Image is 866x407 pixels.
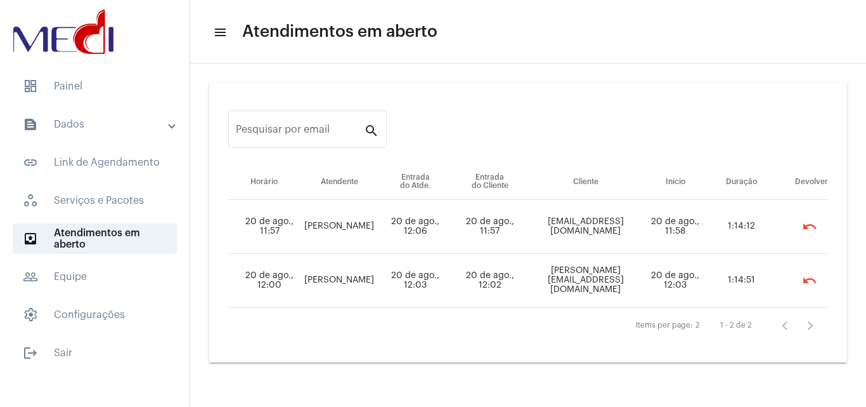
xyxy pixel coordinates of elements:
td: 20 de ago., 12:02 [453,254,528,308]
span: Sair [13,338,177,368]
mat-icon: undo [802,219,817,234]
mat-icon: sidenav icon [23,117,38,132]
span: sidenav icon [23,307,38,323]
span: Serviços e Pacotes [13,185,177,216]
img: d3a1b5fa-500b-b90f-5a1c-719c20e9830b.png [10,6,117,57]
mat-icon: sidenav icon [23,345,38,361]
mat-panel-title: Dados [23,117,169,132]
mat-expansion-panel-header: sidenav iconDados [8,109,190,140]
td: 20 de ago., 11:57 [228,200,300,254]
span: Link de Agendamento [13,147,177,178]
td: 1:14:51 [707,254,776,308]
td: 20 de ago., 11:57 [453,200,528,254]
td: 20 de ago., 12:06 [378,200,452,254]
th: Devolver [776,164,828,200]
span: Atendimentos em aberto [13,224,177,254]
mat-icon: sidenav icon [23,155,38,170]
mat-icon: undo [802,273,817,288]
span: Configurações [13,300,177,330]
span: sidenav icon [23,193,38,208]
th: Horário [228,164,300,200]
th: Início [643,164,707,200]
td: [EMAIL_ADDRESS][DOMAIN_NAME] [527,200,643,254]
th: Entrada do Cliente [453,164,528,200]
mat-icon: sidenav icon [213,25,226,40]
mat-icon: sidenav icon [23,231,38,246]
mat-icon: search [364,123,379,138]
td: [PERSON_NAME] [300,200,378,254]
span: sidenav icon [23,79,38,94]
mat-chip-list: selection [780,214,828,239]
div: Items per page: [636,321,693,330]
div: 1 - 2 de 2 [720,321,752,330]
th: Entrada do Atde. [378,164,452,200]
th: Cliente [527,164,643,200]
mat-chip-list: selection [780,268,828,293]
td: [PERSON_NAME][EMAIL_ADDRESS][DOMAIN_NAME] [527,254,643,308]
th: Atendente [300,164,378,200]
div: 2 [695,321,700,330]
td: 1:14:12 [707,200,776,254]
button: Página anterior [772,313,798,338]
td: 20 de ago., 11:58 [643,200,707,254]
td: [PERSON_NAME] [300,254,378,308]
span: Atendimentos em aberto [242,22,437,42]
button: Próxima página [798,313,823,338]
mat-icon: sidenav icon [23,269,38,284]
td: 20 de ago., 12:03 [378,254,452,308]
span: Painel [13,71,177,102]
td: 20 de ago., 12:00 [228,254,300,308]
td: 20 de ago., 12:03 [643,254,707,308]
input: Pesquisar por email [236,126,364,138]
th: Duração [707,164,776,200]
span: Equipe [13,262,177,292]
